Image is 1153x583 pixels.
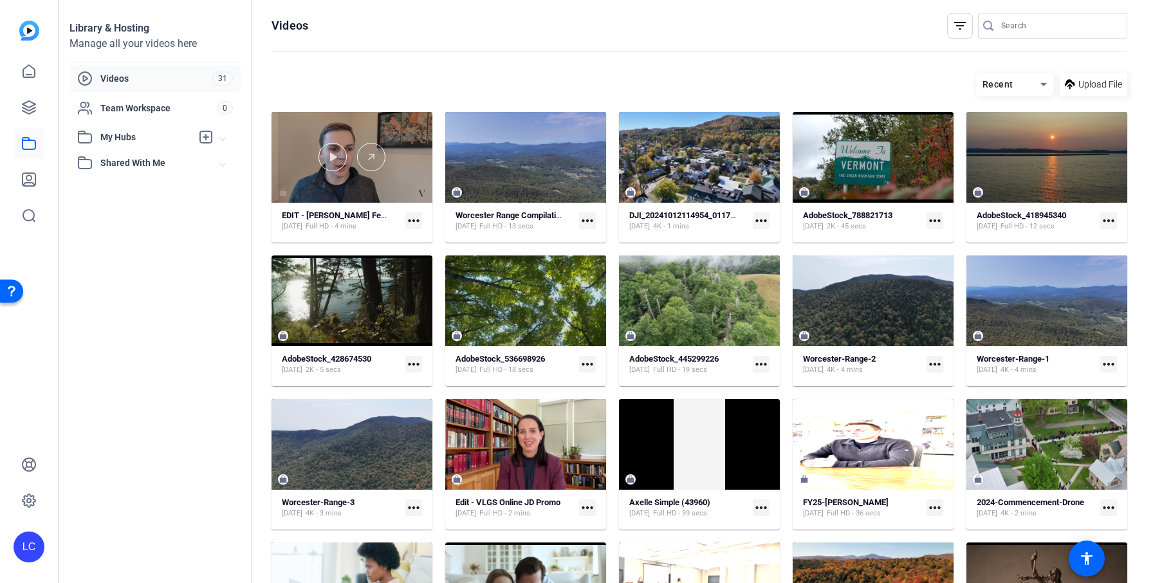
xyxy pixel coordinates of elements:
a: Worcester Range Compilation[DATE]Full HD - 13 secs [456,210,574,232]
div: Library & Hosting [69,21,241,36]
strong: AdobeStock_418945340 [977,210,1066,220]
strong: 2024-Commencement-Drone [977,497,1084,507]
span: Full HD - 13 secs [479,221,533,232]
mat-icon: more_horiz [405,212,422,229]
span: 4K - 3 mins [306,508,342,519]
span: Full HD - 4 mins [306,221,356,232]
strong: Edit - VLGS Online JD Promo [456,497,560,507]
a: FY25-[PERSON_NAME][DATE]Full HD - 36 secs [803,497,921,519]
mat-icon: more_horiz [579,356,596,373]
span: Shared With Me [100,156,220,170]
span: [DATE] [629,365,650,375]
mat-icon: more_horiz [1100,499,1117,516]
span: [DATE] [456,365,476,375]
span: 0 [217,101,233,115]
a: AdobeStock_536698926[DATE]Full HD - 18 secs [456,354,574,375]
a: AdobeStock_428674530[DATE]2K - 5 secs [282,354,400,375]
span: [DATE] [629,221,650,232]
strong: Worcester-Range-2 [803,354,876,364]
span: [DATE] [803,221,824,232]
span: Full HD - 39 secs [653,508,707,519]
mat-icon: more_horiz [927,356,943,373]
span: [DATE] [282,508,302,519]
span: [DATE] [282,221,302,232]
h1: Videos [272,18,308,33]
span: My Hubs [100,131,192,144]
span: Full HD - 19 secs [653,365,707,375]
strong: EDIT - [PERSON_NAME] Feature [282,210,400,220]
span: [DATE] [282,365,302,375]
strong: Axelle Simple (43960) [629,497,710,507]
button: Upload File [1060,73,1127,96]
span: [DATE] [629,508,650,519]
strong: AdobeStock_428674530 [282,354,371,364]
span: 4K - 1 mins [653,221,689,232]
mat-icon: more_horiz [753,212,770,229]
span: 31 [212,71,233,86]
span: Full HD - 36 secs [827,508,881,519]
mat-icon: more_horiz [405,356,422,373]
a: DJI_20241012114954_0117_D[DATE]4K - 1 mins [629,210,748,232]
span: Full HD - 18 secs [479,365,533,375]
a: Edit - VLGS Online JD Promo[DATE]Full HD - 2 mins [456,497,574,519]
strong: AdobeStock_788821713 [803,210,892,220]
mat-icon: more_horiz [753,356,770,373]
a: Worcester-Range-1[DATE]4K - 4 mins [977,354,1095,375]
mat-expansion-panel-header: Shared With Me [69,150,241,176]
mat-icon: filter_list [952,18,968,33]
input: Search [1001,18,1117,33]
mat-icon: accessibility [1079,551,1094,566]
span: 4K - 2 mins [1001,508,1037,519]
strong: Worcester-Range-3 [282,497,355,507]
span: Videos [100,72,212,85]
strong: AdobeStock_445299226 [629,354,719,364]
span: [DATE] [803,365,824,375]
a: 2024-Commencement-Drone[DATE]4K - 2 mins [977,497,1095,519]
mat-icon: more_horiz [1100,356,1117,373]
span: 2K - 5 secs [306,365,341,375]
span: [DATE] [977,508,997,519]
a: Worcester-Range-2[DATE]4K - 4 mins [803,354,921,375]
span: 4K - 4 mins [1001,365,1037,375]
mat-icon: more_horiz [927,212,943,229]
span: Full HD - 12 secs [1001,221,1055,232]
mat-icon: more_horiz [405,499,422,516]
span: [DATE] [977,221,997,232]
span: Recent [982,79,1013,89]
a: AdobeStock_418945340[DATE]Full HD - 12 secs [977,210,1095,232]
span: [DATE] [456,221,476,232]
mat-icon: more_horiz [579,499,596,516]
a: Axelle Simple (43960)[DATE]Full HD - 39 secs [629,497,748,519]
img: blue-gradient.svg [19,21,39,41]
span: [DATE] [456,508,476,519]
div: Manage all your videos here [69,36,241,51]
strong: Worcester Range Compilation [456,210,565,220]
mat-icon: more_horiz [579,212,596,229]
span: Full HD - 2 mins [479,508,530,519]
span: [DATE] [977,365,997,375]
span: Upload File [1078,78,1122,91]
strong: AdobeStock_536698926 [456,354,545,364]
mat-icon: more_horiz [753,499,770,516]
span: Team Workspace [100,102,217,115]
mat-expansion-panel-header: My Hubs [69,124,241,150]
a: EDIT - [PERSON_NAME] Feature[DATE]Full HD - 4 mins [282,210,400,232]
span: [DATE] [803,508,824,519]
a: AdobeStock_445299226[DATE]Full HD - 19 secs [629,354,748,375]
mat-icon: more_horiz [1100,212,1117,229]
strong: Worcester-Range-1 [977,354,1049,364]
mat-icon: more_horiz [927,499,943,516]
span: 4K - 4 mins [827,365,863,375]
div: LC [14,532,44,562]
strong: DJI_20241012114954_0117_D [629,210,739,220]
a: AdobeStock_788821713[DATE]2K - 45 secs [803,210,921,232]
span: 2K - 45 secs [827,221,866,232]
a: Worcester-Range-3[DATE]4K - 3 mins [282,497,400,519]
strong: FY25-[PERSON_NAME] [803,497,889,507]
